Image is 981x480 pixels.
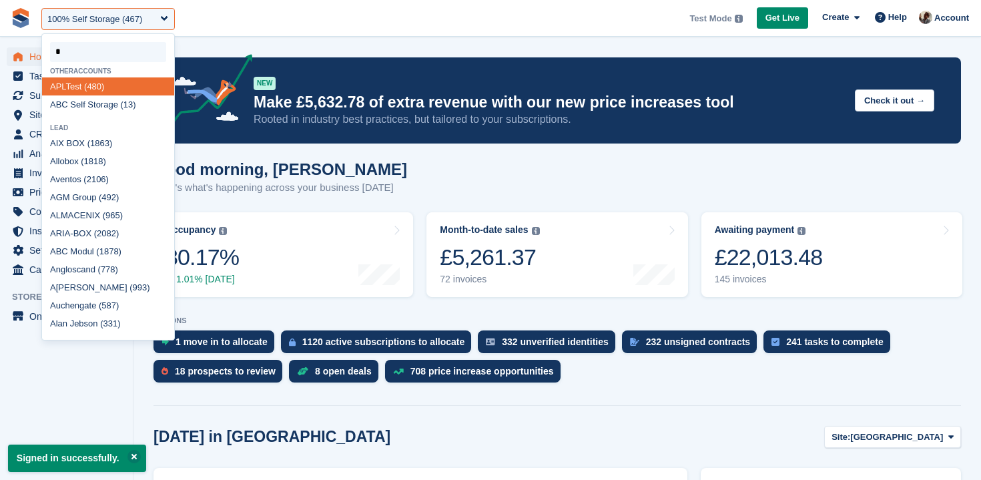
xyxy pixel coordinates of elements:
[42,333,174,351] div: qu l Kh n (1003)
[715,224,795,236] div: Awaiting payment
[58,318,63,328] span: a
[7,260,126,279] a: menu
[393,369,404,375] img: price_increase_opportunities-93ffe204e8149a01c8c9dc8f82e8f89637d9d84a8eef4429ea346261dce0b2c0.svg
[486,338,495,346] img: verify_identity-adf6edd0f0f0b5bbfe63781bf79b02c33cf7c696d77639b501bdc392416b5a36.svg
[29,241,109,260] span: Settings
[478,330,622,360] a: 332 unverified identities
[7,105,126,124] a: menu
[153,160,407,178] h1: Good morning, [PERSON_NAME]
[440,224,528,236] div: Month-to-date sales
[50,192,56,202] span: A
[7,164,126,182] a: menu
[152,212,413,297] a: Occupancy 80.17% 1.01% [DATE]
[29,183,109,202] span: Pricing
[42,95,174,113] div: BC Self Stor ge (13)
[29,47,109,66] span: Home
[50,282,56,292] span: A
[29,125,109,144] span: CRM
[50,264,56,274] span: A
[29,86,109,105] span: Subscriptions
[42,67,174,75] div: Other ccounts
[42,315,174,333] div: l n Jebson (331)
[42,153,174,171] div: llobox (1818)
[715,244,823,271] div: £22,013.48
[757,7,808,29] a: Get Live
[29,144,109,163] span: Analytics
[701,212,962,297] a: Awaiting payment £22,013.48 145 invoices
[7,67,126,85] a: menu
[850,431,943,444] span: [GEOGRAPHIC_DATA]
[153,316,961,325] p: ACTIONS
[29,260,109,279] span: Capital
[934,11,969,25] span: Account
[42,243,174,261] div: BC Modul (1878)
[84,300,89,310] span: a
[166,244,239,271] div: 80.17%
[47,13,142,26] div: 100% Self Storage (467)
[42,124,174,132] div: Le d
[832,431,850,444] span: Site:
[254,93,844,112] p: Make £5,632.78 of extra revenue with our new price increases tool
[219,227,227,235] img: icon-info-grey-7440780725fd019a000dd9b08b2336e03edf1995a4989e88bcd33f0948082b44.svg
[42,77,174,95] div: PLTest (480)
[855,89,934,111] button: Check it out →
[7,86,126,105] a: menu
[29,222,109,240] span: Insurance
[254,77,276,90] div: NEW
[440,244,539,271] div: £5,261.37
[532,227,540,235] img: icon-info-grey-7440780725fd019a000dd9b08b2336e03edf1995a4989e88bcd33f0948082b44.svg
[822,11,849,24] span: Create
[29,307,109,326] span: Online Store
[50,318,56,328] span: A
[11,8,31,28] img: stora-icon-8386f47178a22dfd0bd8f6a31ec36ba5ce8667c1dd55bd0f319d3a0aa187defe.svg
[763,330,897,360] a: 241 tasks to complete
[50,228,56,238] span: A
[797,227,805,235] img: icon-info-grey-7440780725fd019a000dd9b08b2336e03edf1995a4989e88bcd33f0948082b44.svg
[50,300,56,310] span: A
[689,12,731,25] span: Test Mode
[103,99,108,109] span: a
[42,261,174,279] div: nglosc nd (778)
[8,445,146,472] p: Signed in successfully.
[175,366,276,377] div: 18 prospects to review
[50,210,56,220] span: A
[59,124,63,132] span: a
[153,180,407,196] p: Here's what's happening across your business [DATE]
[7,183,126,202] a: menu
[166,274,239,285] div: 1.01% [DATE]
[50,156,56,166] span: A
[7,144,126,163] a: menu
[42,297,174,315] div: ucheng te (587)
[50,138,56,148] span: A
[426,212,687,297] a: Month-to-date sales £5,261.37 72 invoices
[161,338,169,346] img: move_ins_to_allocate_icon-fdf77a2bb77ea45bf5b3d319d69a93e2d87916cf1d5bf7949dd705db3b84f3ca.svg
[735,15,743,23] img: icon-info-grey-7440780725fd019a000dd9b08b2336e03edf1995a4989e88bcd33f0948082b44.svg
[50,174,55,184] span: A
[7,202,126,221] a: menu
[50,99,56,109] span: A
[81,264,85,274] span: a
[29,105,109,124] span: Sites
[73,67,78,75] span: a
[824,426,961,448] button: Site: [GEOGRAPHIC_DATA]
[42,135,174,153] div: IX BOX (1863)
[42,189,174,207] div: GM Group (492)
[153,428,390,446] h2: [DATE] in [GEOGRAPHIC_DATA]
[786,336,884,347] div: 241 tasks to complete
[42,279,174,297] div: [PERSON_NAME] (993)
[254,112,844,127] p: Rooted in industry best practices, but tailored to your subscriptions.
[153,360,289,389] a: 18 prospects to review
[630,338,639,346] img: contract_signature_icon-13c848040528278c33f63329250d36e43548de30e8caae1d1a13099fd9432cc5.svg
[12,290,133,304] span: Storefront
[42,207,174,225] div: LM CENIX (965)
[715,274,823,285] div: 145 invoices
[42,225,174,243] div: RI -BOX (2082)
[7,125,126,144] a: menu
[50,81,56,91] span: A
[646,336,750,347] div: 232 unsigned contracts
[7,241,126,260] a: menu
[281,330,478,360] a: 1120 active subscriptions to allocate
[315,366,372,377] div: 8 open deals
[888,11,907,24] span: Help
[410,366,554,377] div: 708 price increase opportunities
